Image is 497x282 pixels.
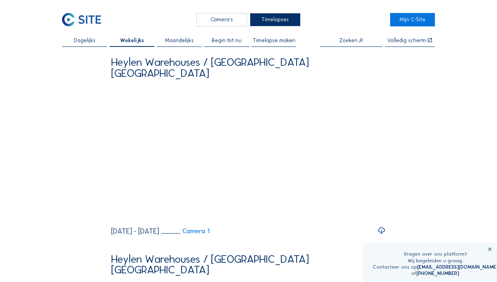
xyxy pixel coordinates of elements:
[196,13,247,26] div: Camera's
[387,38,426,43] div: Volledig scherm
[62,13,101,26] img: C-SITE Logo
[253,38,295,43] span: Timelapse maken
[111,228,159,235] div: [DATE] - [DATE]
[74,38,95,43] span: Dagelijks
[165,38,194,43] span: Maandelijks
[62,13,107,26] a: C-SITE Logo
[212,38,242,43] span: Begin tot nu
[120,38,144,43] span: Wekelijks
[416,270,459,276] a: [PHONE_NUMBER]
[390,13,435,26] a: Mijn C-Site
[111,57,386,79] div: Heylen Warehouses / [GEOGRAPHIC_DATA] [GEOGRAPHIC_DATA]
[250,13,301,26] div: Timelapses
[111,254,386,276] div: Heylen Warehouses / [GEOGRAPHIC_DATA] [GEOGRAPHIC_DATA]
[161,228,209,234] a: Camera 1
[111,84,386,222] video: Your browser does not support the video tag.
